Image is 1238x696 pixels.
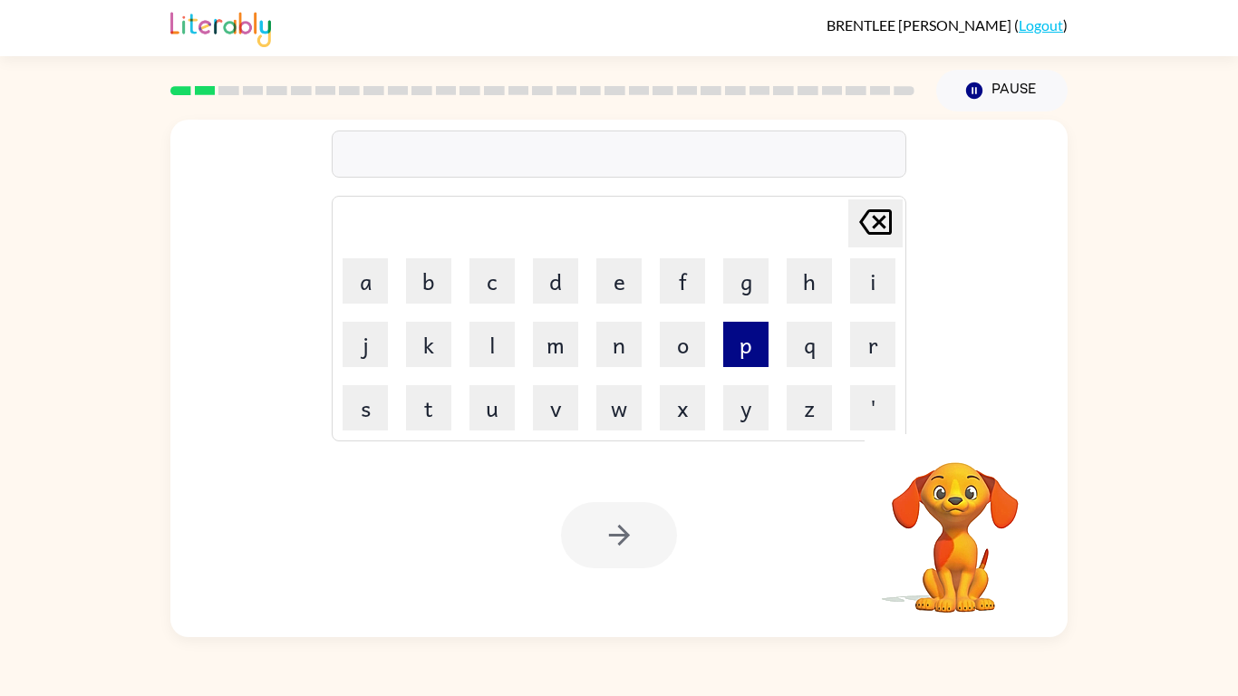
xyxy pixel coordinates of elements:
button: e [596,258,642,304]
button: i [850,258,895,304]
button: y [723,385,769,430]
button: l [469,322,515,367]
button: v [533,385,578,430]
button: c [469,258,515,304]
button: k [406,322,451,367]
button: b [406,258,451,304]
button: h [787,258,832,304]
button: x [660,385,705,430]
button: t [406,385,451,430]
button: r [850,322,895,367]
button: n [596,322,642,367]
button: g [723,258,769,304]
button: o [660,322,705,367]
button: m [533,322,578,367]
button: u [469,385,515,430]
a: Logout [1019,16,1063,34]
button: w [596,385,642,430]
span: BRENTLEE [PERSON_NAME] [827,16,1014,34]
button: a [343,258,388,304]
div: ( ) [827,16,1068,34]
button: q [787,322,832,367]
button: d [533,258,578,304]
button: s [343,385,388,430]
button: ' [850,385,895,430]
video: Your browser must support playing .mp4 files to use Literably. Please try using another browser. [865,434,1046,615]
button: f [660,258,705,304]
img: Literably [170,7,271,47]
button: z [787,385,832,430]
button: Pause [936,70,1068,111]
button: j [343,322,388,367]
button: p [723,322,769,367]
